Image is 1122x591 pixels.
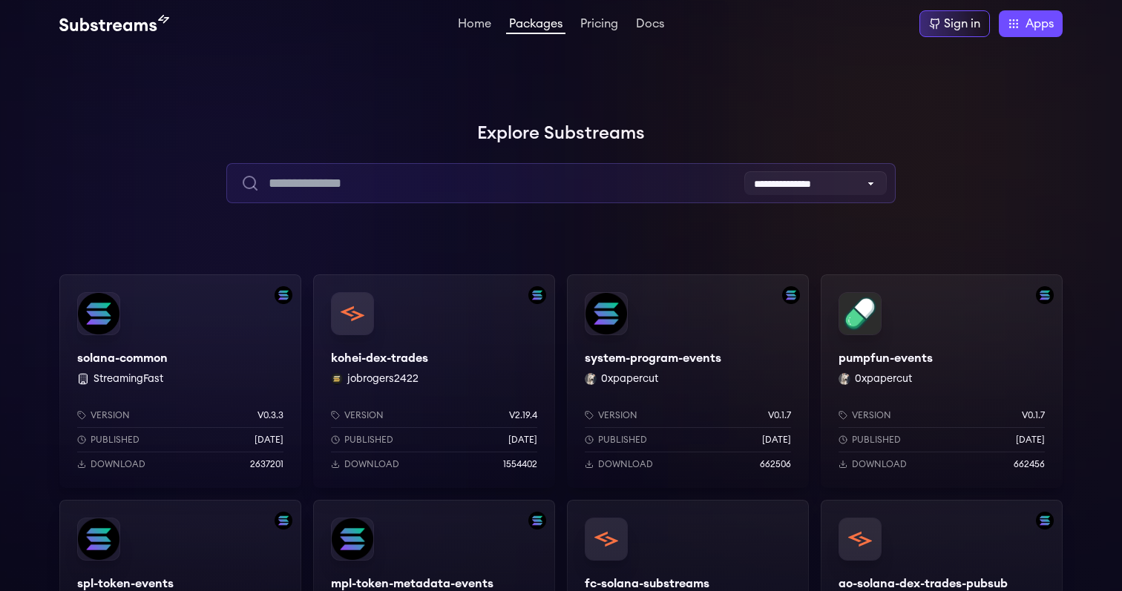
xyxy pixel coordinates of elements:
a: Pricing [577,18,621,33]
div: Sign in [944,15,980,33]
a: Packages [506,18,565,34]
button: 0xpapercut [855,372,912,386]
img: Filter by solana network [275,512,292,529]
img: Filter by solana network [528,286,546,304]
p: v0.1.7 [768,409,791,421]
p: 1554402 [503,458,537,470]
p: Version [91,409,130,421]
p: 2637201 [250,458,283,470]
p: Download [598,458,653,470]
p: Published [344,434,393,446]
p: Download [344,458,399,470]
a: Filter by solana networkpumpfun-eventspumpfun-events0xpapercut 0xpapercutVersionv0.1.7Published[D... [821,274,1063,488]
p: 662456 [1014,458,1045,470]
h1: Explore Substreams [59,119,1063,148]
p: Published [91,434,140,446]
img: Filter by solana network [275,286,292,304]
img: Substream's logo [59,15,169,33]
p: [DATE] [508,434,537,446]
p: v2.19.4 [509,409,537,421]
a: Filter by solana networksystem-program-eventssystem-program-events0xpapercut 0xpapercutVersionv0.... [567,274,809,488]
a: Filter by solana networksolana-commonsolana-common StreamingFastVersionv0.3.3Published[DATE]Downl... [59,274,301,488]
a: Filter by solana networkkohei-dex-tradeskohei-dex-tradesjobrogers2422 jobrogers2422Versionv2.19.4... [313,274,555,488]
p: [DATE] [255,434,283,446]
p: Version [598,409,637,421]
p: Version [344,409,384,421]
span: Apps [1026,15,1054,33]
img: Filter by solana network [782,286,800,304]
p: 662506 [760,458,791,470]
p: [DATE] [1016,434,1045,446]
a: Sign in [919,10,990,37]
a: Home [455,18,494,33]
img: Filter by solana network [1036,512,1054,529]
p: [DATE] [762,434,791,446]
p: v0.3.3 [257,409,283,421]
p: v0.1.7 [1022,409,1045,421]
p: Version [852,409,891,421]
button: jobrogers2422 [347,372,419,386]
p: Published [852,434,901,446]
p: Download [91,458,145,470]
p: Published [598,434,647,446]
a: Docs [633,18,667,33]
img: Filter by solana network [528,512,546,529]
button: StreamingFast [93,372,163,386]
img: Filter by solana network [1036,286,1054,304]
button: 0xpapercut [601,372,658,386]
p: Download [852,458,907,470]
